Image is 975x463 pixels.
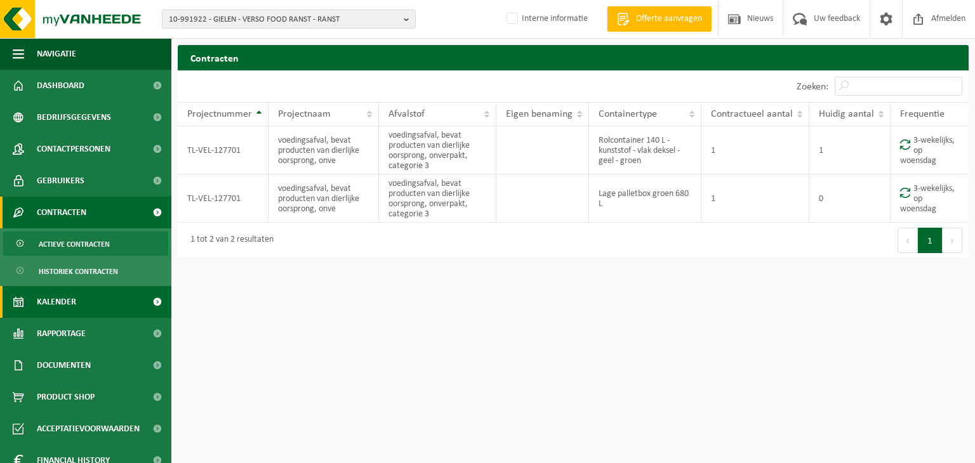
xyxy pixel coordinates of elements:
[178,126,269,174] td: TL-VEL-127701
[809,174,891,223] td: 0
[701,174,809,223] td: 1
[589,126,701,174] td: Rolcontainer 140 L - kunststof - vlak deksel - geel - groen
[891,174,969,223] td: 3-wekelijks, op woensdag
[278,109,331,119] span: Projectnaam
[599,109,657,119] span: Containertype
[37,197,86,228] span: Contracten
[711,109,793,119] span: Contractueel aantal
[269,126,379,174] td: voedingsafval, bevat producten van dierlijke oorsprong, onve
[178,45,969,70] h2: Contracten
[37,381,95,413] span: Product Shop
[37,38,76,70] span: Navigatie
[506,109,573,119] span: Eigen benaming
[3,231,168,256] a: Actieve contracten
[39,232,110,256] span: Actieve contracten
[943,228,962,253] button: Next
[37,413,140,445] span: Acceptatievoorwaarden
[37,349,91,381] span: Documenten
[633,13,705,25] span: Offerte aanvragen
[178,174,269,223] td: TL-VEL-127701
[39,259,118,284] span: Historiek contracten
[184,229,274,252] div: 1 tot 2 van 2 resultaten
[37,101,111,133] span: Bedrijfsgegevens
[900,109,945,119] span: Frequentie
[37,133,110,165] span: Contactpersonen
[37,318,86,349] span: Rapportage
[504,10,588,29] label: Interne informatie
[379,174,496,223] td: voedingsafval, bevat producten van dierlijke oorsprong, onverpakt, categorie 3
[162,10,416,29] button: 10-991922 - GIELEN - VERSO FOOD RANST - RANST
[37,165,84,197] span: Gebruikers
[589,174,701,223] td: Lage palletbox groen 680 L
[797,82,828,92] label: Zoeken:
[607,6,712,32] a: Offerte aanvragen
[379,126,496,174] td: voedingsafval, bevat producten van dierlijke oorsprong, onverpakt, categorie 3
[388,109,425,119] span: Afvalstof
[37,286,76,318] span: Kalender
[701,126,809,174] td: 1
[3,259,168,283] a: Historiek contracten
[918,228,943,253] button: 1
[269,174,379,223] td: voedingsafval, bevat producten van dierlijke oorsprong, onve
[891,126,969,174] td: 3-wekelijks, op woensdag
[809,126,891,174] td: 1
[187,109,252,119] span: Projectnummer
[898,228,918,253] button: Previous
[169,10,399,29] span: 10-991922 - GIELEN - VERSO FOOD RANST - RANST
[37,70,84,101] span: Dashboard
[819,109,874,119] span: Huidig aantal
